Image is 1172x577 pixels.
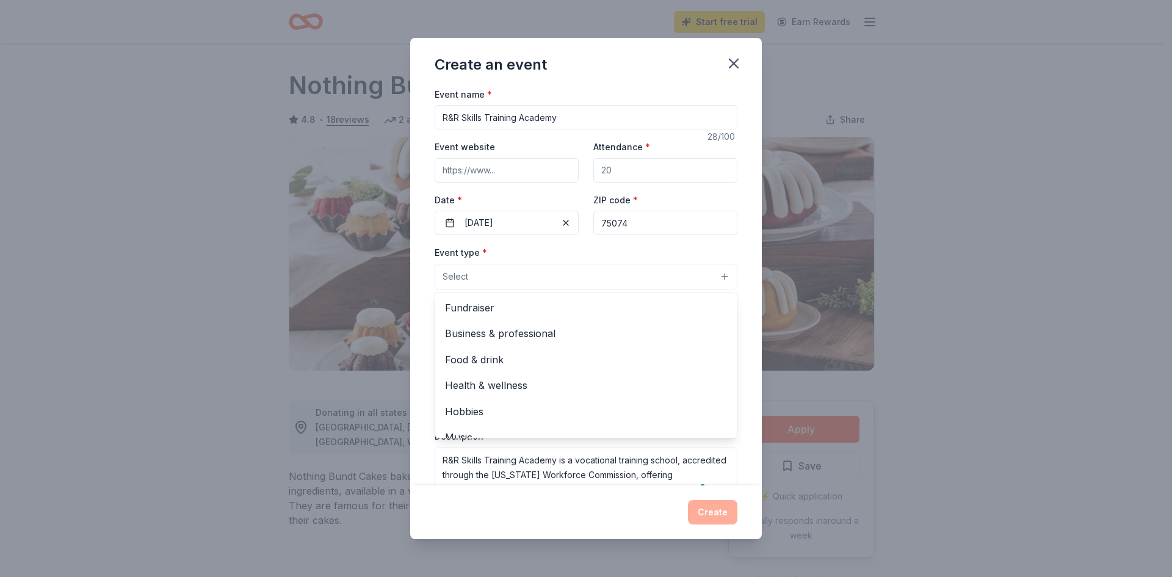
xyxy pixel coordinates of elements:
[445,429,727,445] span: Music
[435,292,737,438] div: Select
[445,300,727,316] span: Fundraiser
[445,377,727,393] span: Health & wellness
[445,352,727,368] span: Food & drink
[435,264,737,289] button: Select
[443,269,468,284] span: Select
[445,325,727,341] span: Business & professional
[445,404,727,419] span: Hobbies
